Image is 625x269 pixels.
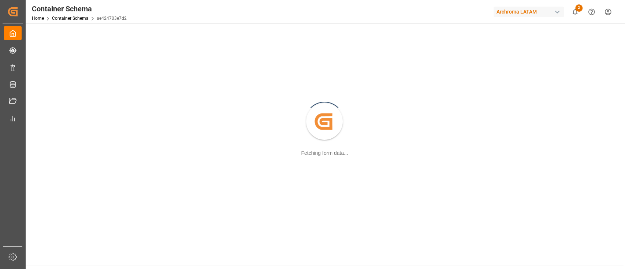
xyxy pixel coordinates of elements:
[567,4,583,20] button: show 2 new notifications
[583,4,600,20] button: Help Center
[494,5,567,19] button: Archroma LATAM
[32,3,127,14] div: Container Schema
[494,7,564,17] div: Archroma LATAM
[32,16,44,21] a: Home
[301,149,348,157] div: Fetching form data...
[52,16,89,21] a: Container Schema
[575,4,583,12] span: 2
